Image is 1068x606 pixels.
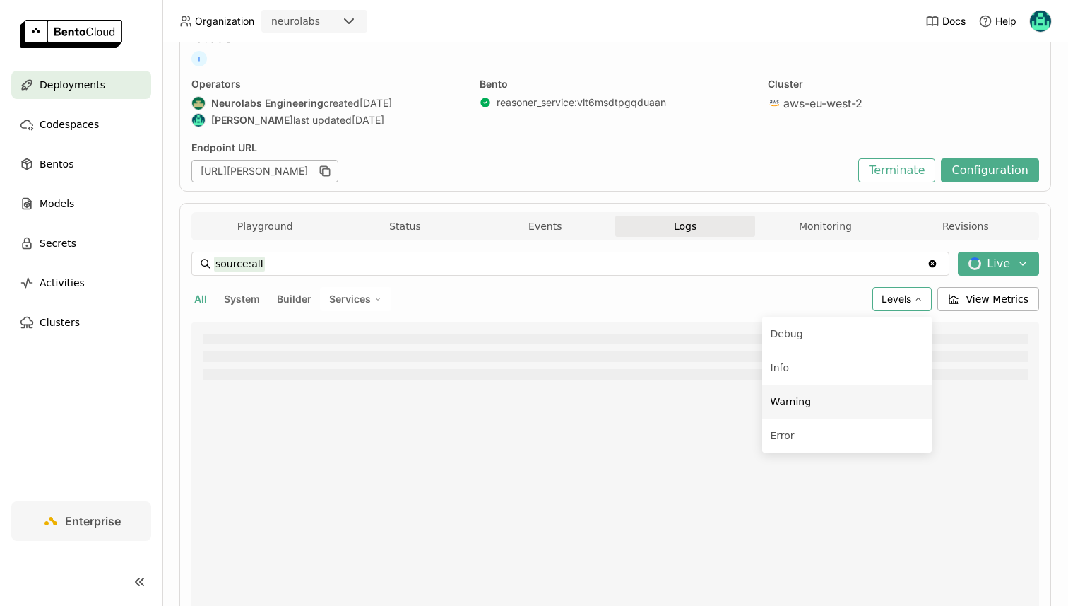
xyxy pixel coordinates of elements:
button: Builder [274,290,314,308]
strong: Neurolabs Engineering [211,97,324,110]
a: Codespaces [11,110,151,139]
button: Revisions [896,216,1036,237]
span: Docs [942,15,966,28]
span: Bentos [40,156,73,173]
button: Logs [615,216,755,237]
span: Models [40,195,74,212]
div: Cluster [768,78,1039,91]
a: Bentos [11,150,151,178]
div: Operators [191,78,463,91]
span: View Metrics [966,292,1029,306]
button: Configuration [941,158,1039,182]
div: Debug [771,325,803,342]
ul: Menu [762,317,932,453]
div: Endpoint URL [191,141,851,154]
button: System [221,290,263,308]
span: Levels [882,293,911,305]
span: Organization [195,15,254,28]
button: Monitoring [755,216,895,237]
img: Calin Cojocaru [1030,11,1051,32]
span: Deployments [40,76,105,93]
button: All [191,290,210,308]
button: Terminate [858,158,935,182]
span: Codespaces [40,116,99,133]
span: Enterprise [65,514,121,528]
div: Help [978,14,1016,28]
a: Deployments [11,71,151,99]
a: Activities [11,269,151,297]
div: [URL][PERSON_NAME] [191,160,338,182]
img: logo [20,20,122,48]
span: Activities [40,274,85,291]
span: Services [329,293,371,305]
div: Bento [480,78,751,91]
span: [DATE] [352,114,384,127]
button: Status [335,216,475,237]
span: + [191,51,207,66]
div: Warning [771,393,812,410]
a: Enterprise [11,501,151,541]
svg: Clear value [927,258,938,269]
div: Info [771,359,790,376]
button: Events [475,216,615,237]
a: reasoner_service:vlt6msdtpgqduaan [497,96,666,109]
img: Neurolabs Engineering [192,97,205,110]
img: Calin Cojocaru [192,114,205,127]
span: Secrets [40,235,76,252]
span: Help [995,15,1016,28]
div: Levels [872,287,932,311]
i: loading [968,257,981,270]
a: Docs [925,14,966,28]
a: Clusters [11,308,151,337]
input: Search [214,252,927,275]
div: created [191,96,463,110]
a: Secrets [11,229,151,257]
span: Clusters [40,314,80,331]
span: aws-eu-west-2 [783,96,862,110]
strong: [PERSON_NAME] [211,114,293,127]
a: Models [11,190,151,218]
input: Selected neurolabs. [321,15,323,29]
button: View Metrics [937,287,1040,311]
div: last updated [191,113,463,127]
div: neurolabs [271,14,320,28]
div: Error [771,427,795,444]
button: Playground [195,216,335,237]
div: Services [320,287,391,311]
span: [DATE] [360,97,392,110]
button: Live [958,252,1039,276]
